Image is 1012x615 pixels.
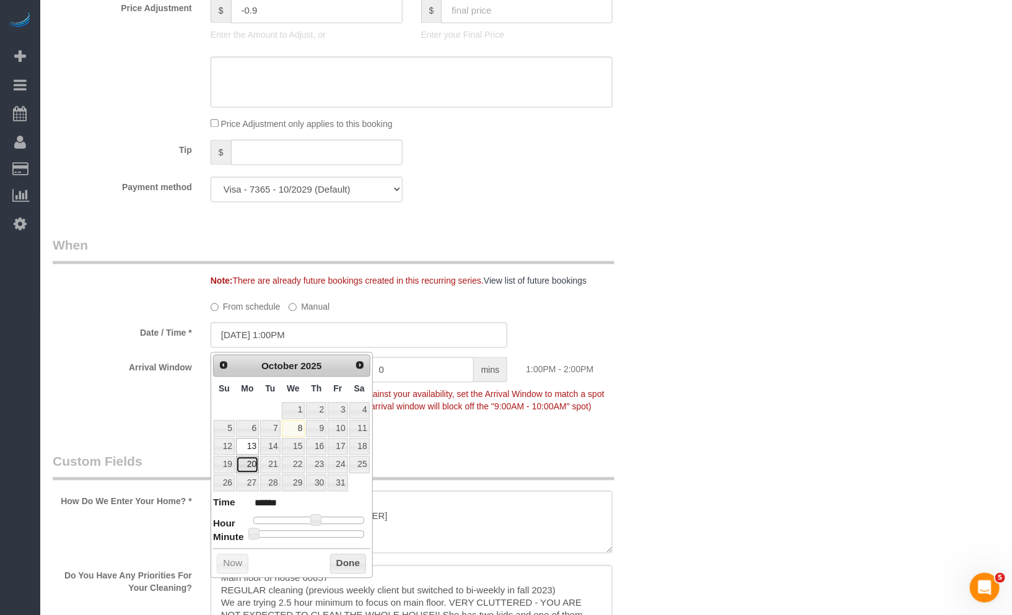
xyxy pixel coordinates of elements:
legend: Custom Fields [53,452,614,480]
a: 27 [236,474,259,491]
span: To make this booking count against your availability, set the Arrival Window to match a spot on y... [211,389,604,411]
span: Thursday [311,383,321,393]
span: Prev [219,360,229,370]
a: 28 [260,474,280,491]
span: mins [474,357,508,382]
dt: Minute [213,530,244,546]
a: 15 [282,438,305,455]
label: Tip [43,139,201,156]
span: $ [211,139,231,165]
input: Manual [289,303,297,311]
span: Tuesday [265,383,275,393]
legend: When [53,236,614,264]
a: 13 [236,438,259,455]
dt: Time [213,495,235,511]
span: 5 [995,573,1005,583]
a: Next [351,356,369,373]
a: 16 [306,438,326,455]
span: Friday [334,383,342,393]
label: Payment method [43,177,201,193]
a: Prev [215,356,232,373]
a: 25 [349,456,370,473]
a: 14 [260,438,280,455]
dt: Hour [213,517,235,532]
iframe: Intercom live chat [970,573,1000,603]
a: 1 [282,402,305,419]
p: Enter your Final Price [421,28,613,41]
a: 11 [349,420,370,437]
a: 7 [260,420,280,437]
a: 4 [349,402,370,419]
a: 30 [306,474,326,491]
label: Date / Time * [43,322,201,339]
a: 12 [214,438,235,455]
span: Price Adjustment only applies to this booking [221,119,393,129]
label: From schedule [211,296,281,313]
a: 22 [282,456,305,473]
a: 19 [214,456,235,473]
span: Next [355,360,365,370]
a: 23 [306,456,326,473]
a: 29 [282,474,305,491]
span: Wednesday [287,383,300,393]
input: From schedule [211,303,219,311]
label: Do You Have Any Priorities For Your Cleaning? [43,565,201,594]
a: 9 [306,420,326,437]
a: 24 [328,456,347,473]
a: 2 [306,402,326,419]
button: Done [330,554,367,574]
a: View list of future bookings [484,276,587,286]
div: There are already future bookings created in this recurring series. [201,274,674,287]
a: 8 [282,420,305,437]
label: Arrival Window [43,357,201,373]
a: 10 [328,420,347,437]
button: Now [217,554,248,574]
a: 17 [328,438,347,455]
img: Automaid Logo [7,12,32,30]
strong: Note: [211,276,233,286]
a: 31 [328,474,347,491]
a: 3 [328,402,347,419]
label: Manual [289,296,329,313]
a: 20 [236,456,259,473]
p: Enter the Amount to Adjust, or [211,28,403,41]
a: 21 [260,456,280,473]
span: Sunday [219,383,230,393]
a: 5 [214,420,235,437]
input: MM/DD/YYYY HH:MM [211,322,508,347]
span: 2025 [300,360,321,371]
a: 18 [349,438,370,455]
span: Saturday [354,383,365,393]
a: 6 [236,420,259,437]
a: 26 [214,474,235,491]
span: October [261,360,298,371]
div: 1:00PM - 2:00PM [517,357,674,375]
span: Monday [241,383,253,393]
label: How Do We Enter Your Home? * [43,491,201,507]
